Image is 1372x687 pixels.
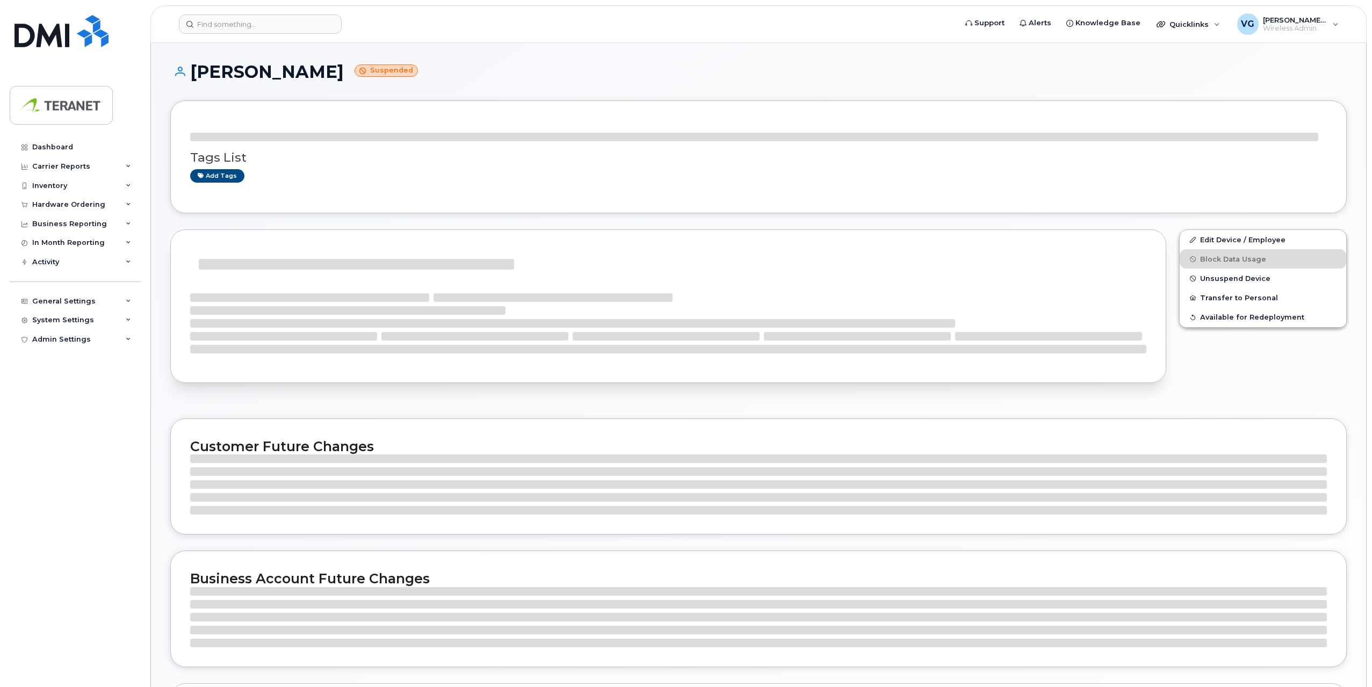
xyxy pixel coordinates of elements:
a: Edit Device / Employee [1180,230,1346,249]
h3: Tags List [190,151,1327,164]
a: Add tags [190,169,244,183]
button: Block Data Usage [1180,249,1346,269]
h2: Customer Future Changes [190,438,1327,454]
button: Unsuspend Device [1180,269,1346,288]
button: Available for Redeployment [1180,307,1346,327]
span: Available for Redeployment [1200,313,1304,321]
h1: [PERSON_NAME] [170,62,1347,81]
button: Transfer to Personal [1180,288,1346,307]
span: Unsuspend Device [1200,274,1270,283]
h2: Business Account Future Changes [190,570,1327,587]
small: Suspended [355,64,418,77]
